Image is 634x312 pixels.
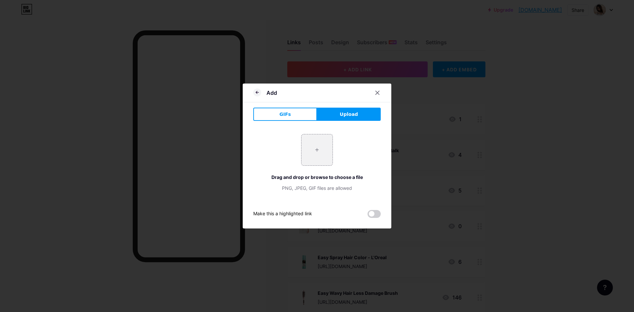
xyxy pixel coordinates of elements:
[279,111,291,118] span: GIFs
[317,108,381,121] button: Upload
[253,185,381,191] div: PNG, JPEG, GIF files are allowed
[266,89,277,97] div: Add
[253,174,381,181] div: Drag and drop or browse to choose a file
[340,111,358,118] span: Upload
[253,108,317,121] button: GIFs
[253,210,312,218] div: Make this a highlighted link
